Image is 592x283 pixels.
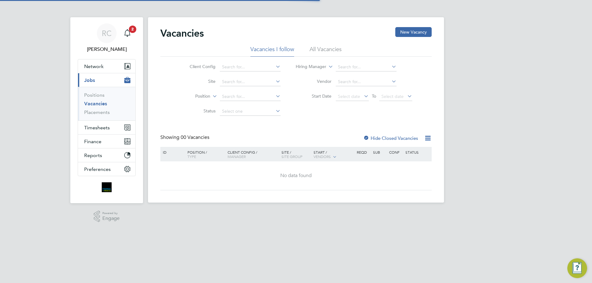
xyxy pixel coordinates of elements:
span: Manager [228,154,246,159]
span: Roselyn Coelho [78,46,136,53]
div: Start / [312,147,355,162]
button: Reports [78,148,135,162]
span: RC [102,29,112,37]
span: Finance [84,139,101,144]
span: Engage [102,216,120,221]
input: Search for... [336,78,397,86]
label: Site [180,79,216,84]
span: Powered by [102,211,120,216]
input: Search for... [220,63,281,71]
a: RC[PERSON_NAME] [78,23,136,53]
span: To [370,92,378,100]
button: Engage Resource Center [567,258,587,278]
a: Powered byEngage [94,211,120,222]
div: Reqd [355,147,371,157]
li: All Vacancies [310,46,342,57]
label: Hiring Manager [291,64,326,70]
div: Site / [280,147,312,162]
label: Client Config [180,64,216,69]
div: ID [161,147,183,157]
div: Conf [388,147,404,157]
a: Positions [84,92,105,98]
button: Finance [78,135,135,148]
h2: Vacancies [160,27,204,39]
label: Vendor [296,79,331,84]
a: 2 [121,23,134,43]
label: Start Date [296,93,331,99]
button: Jobs [78,73,135,87]
label: Status [180,108,216,114]
span: Jobs [84,77,95,83]
button: New Vacancy [395,27,432,37]
span: Reports [84,152,102,158]
button: Network [78,59,135,73]
span: 2 [129,26,136,33]
input: Search for... [220,92,281,101]
div: Client Config / [226,147,280,162]
a: Vacancies [84,101,107,107]
span: 00 Vacancies [181,134,209,140]
span: Preferences [84,166,111,172]
a: Placements [84,109,110,115]
span: Timesheets [84,125,110,131]
img: bromak-logo-retina.png [102,182,112,192]
div: No data found [161,172,431,179]
input: Search for... [220,78,281,86]
nav: Main navigation [70,17,143,203]
span: Select date [381,94,404,99]
div: Position / [183,147,226,162]
span: Vendors [314,154,331,159]
span: Select date [338,94,360,99]
a: Go to home page [78,182,136,192]
span: Network [84,63,104,69]
div: Jobs [78,87,135,120]
label: Position [175,93,210,99]
button: Preferences [78,162,135,176]
div: Status [404,147,431,157]
span: Site Group [282,154,302,159]
div: Showing [160,134,211,141]
label: Hide Closed Vacancies [363,135,418,141]
li: Vacancies I follow [250,46,294,57]
div: Sub [372,147,388,157]
button: Timesheets [78,121,135,134]
input: Search for... [336,63,397,71]
input: Select one [220,107,281,116]
span: Type [187,154,196,159]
